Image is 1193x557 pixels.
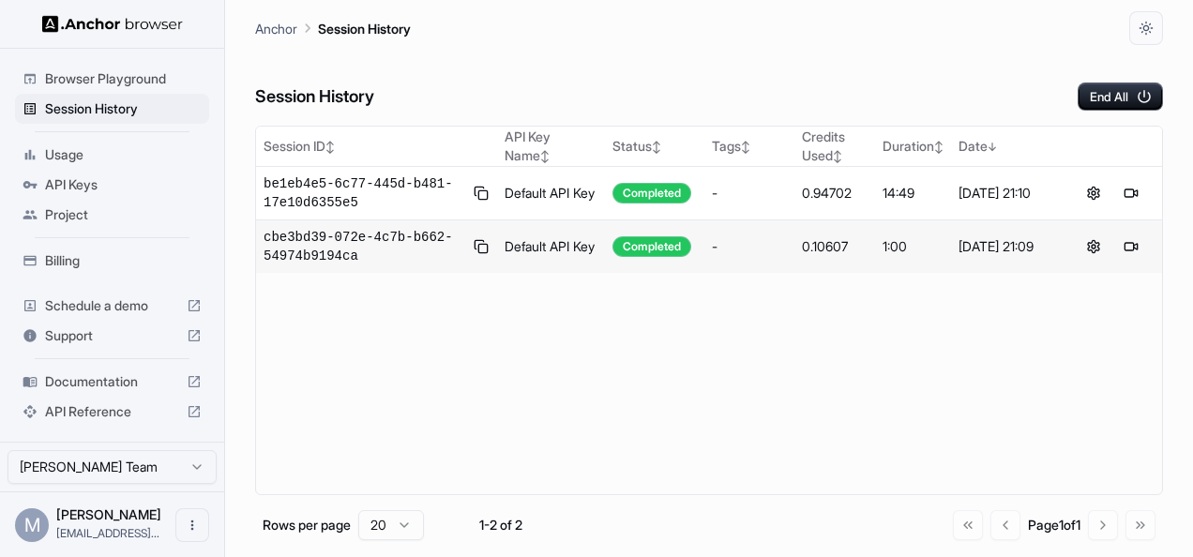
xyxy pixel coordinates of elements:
span: ↕ [833,149,842,163]
h6: Session History [255,83,374,111]
span: Documentation [45,372,179,391]
span: ↕ [934,140,944,154]
span: ↓ [988,140,997,154]
div: [DATE] 21:10 [959,184,1055,203]
div: 0.10607 [802,237,868,256]
div: Schedule a demo [15,291,209,321]
div: Session History [15,94,209,124]
button: End All [1078,83,1163,111]
p: Anchor [255,19,297,38]
span: Billing [45,251,202,270]
span: Project [45,205,202,224]
span: Usage [45,145,202,164]
div: Date [959,137,1055,156]
span: Support [45,326,179,345]
span: API Reference [45,402,179,421]
p: Session History [318,19,411,38]
div: Usage [15,140,209,170]
div: 1:00 [883,237,944,256]
p: Rows per page [263,516,351,534]
div: API Reference [15,397,209,427]
div: [DATE] 21:09 [959,237,1055,256]
div: - [712,184,787,203]
div: - [712,237,787,256]
span: API Keys [45,175,202,194]
div: 0.94702 [802,184,868,203]
span: be1eb4e5-6c77-445d-b481-17e10d6355e5 [264,174,466,212]
span: ↕ [741,140,750,154]
span: pmeet464@gmail.com [56,526,159,540]
span: ↕ [325,140,335,154]
div: M [15,508,49,542]
div: Duration [883,137,944,156]
div: API Keys [15,170,209,200]
span: Schedule a demo [45,296,179,315]
span: cbe3bd39-072e-4c7b-b662-54974b9194ca [264,228,466,265]
div: Completed [612,236,691,257]
div: Project [15,200,209,230]
span: Session History [45,99,202,118]
div: Credits Used [802,128,868,165]
div: API Key Name [505,128,598,165]
div: 14:49 [883,184,944,203]
div: Support [15,321,209,351]
img: Anchor Logo [42,15,183,33]
td: Default API Key [497,220,606,274]
span: Browser Playground [45,69,202,88]
div: Page 1 of 1 [1028,516,1080,534]
span: Meetkumar Patel [56,506,161,522]
div: Billing [15,246,209,276]
span: ↕ [652,140,661,154]
div: 1-2 of 2 [454,516,548,534]
td: Default API Key [497,167,606,220]
span: ↕ [540,149,550,163]
div: Session ID [264,137,490,156]
button: Open menu [175,508,209,542]
div: Browser Playground [15,64,209,94]
div: Completed [612,183,691,203]
div: Tags [712,137,787,156]
div: Status [612,137,696,156]
nav: breadcrumb [255,18,411,38]
div: Documentation [15,367,209,397]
